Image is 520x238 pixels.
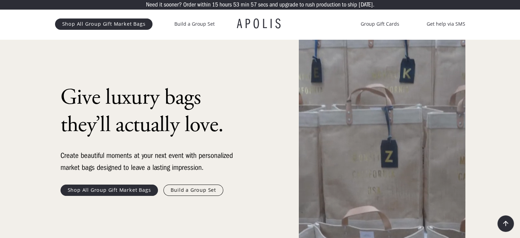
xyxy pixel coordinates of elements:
p: and upgrade to rush production to ship [DATE]. [269,2,374,8]
p: 53 [233,2,239,8]
a: Shop All Group Gift Market Bags [55,18,153,29]
a: Build a Group Set [163,185,223,196]
p: 57 [251,2,257,8]
p: secs [258,2,268,8]
a: APOLIS [237,17,283,31]
div: Create beautiful moments at your next event with personalized market bags designed to leave a las... [61,150,238,174]
a: Group Gift Cards [361,20,399,28]
p: 15 [212,2,218,8]
p: hours [219,2,232,8]
a: Shop All Group Gift Market Bags [61,185,158,196]
p: Need it sooner? Order within [146,2,211,8]
a: Get help via SMS [427,20,465,28]
p: min [241,2,249,8]
h1: Give luxury bags they’ll actually love. [61,84,238,139]
a: Build a Group Set [174,20,215,28]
